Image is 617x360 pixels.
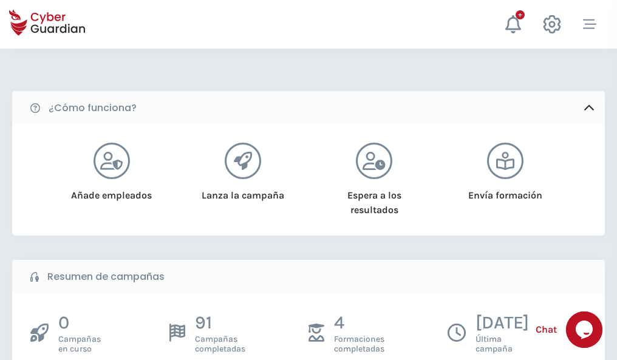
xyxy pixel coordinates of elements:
[516,10,525,19] div: +
[455,179,556,203] div: Envía formación
[193,179,293,203] div: Lanza la campaña
[536,322,557,337] span: Chat
[49,101,137,115] b: ¿Cómo funciona?
[58,335,101,354] span: Campañas en curso
[334,311,384,335] p: 4
[476,311,529,335] p: [DATE]
[195,311,245,335] p: 91
[61,179,162,203] div: Añade empleados
[476,335,529,354] span: Última campaña
[195,335,245,354] span: Campañas completadas
[58,311,101,335] p: 0
[566,311,605,348] iframe: chat widget
[324,179,424,217] div: Espera a los resultados
[334,335,384,354] span: Formaciones completadas
[47,270,165,284] b: Resumen de campañas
